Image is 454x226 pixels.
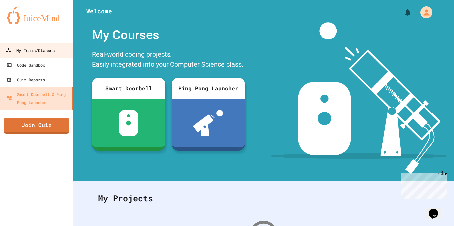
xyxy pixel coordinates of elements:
div: Smart Doorbell & Ping Pong Launcher [7,90,69,106]
div: My Notifications [392,7,413,18]
div: Smart Doorbell [92,78,165,99]
div: My Projects [91,186,436,211]
div: Real-world coding projects. Easily integrated into your Computer Science class. [89,48,248,73]
a: Join Quiz [4,118,69,134]
div: My Account [413,5,434,20]
div: Code Sandbox [7,61,45,69]
img: sdb-white.svg [119,110,138,136]
img: logo-orange.svg [7,7,66,24]
img: banner-image-my-projects.png [270,22,448,174]
div: Ping Pong Launcher [172,78,245,99]
iframe: chat widget [426,199,447,219]
div: My Teams/Classes [6,46,55,55]
iframe: chat widget [399,171,447,199]
img: ppl-with-ball.png [193,110,223,136]
div: Quiz Reports [7,76,45,84]
div: My Courses [89,22,248,48]
div: Chat with us now!Close [3,3,46,42]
